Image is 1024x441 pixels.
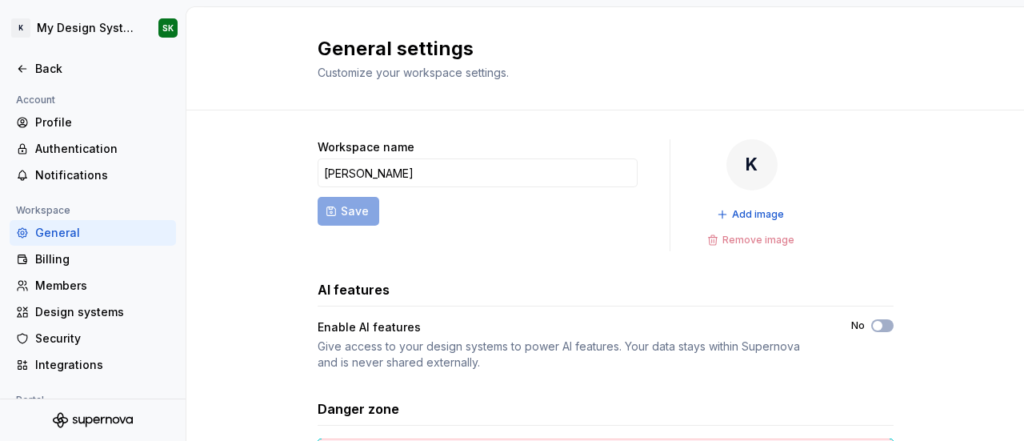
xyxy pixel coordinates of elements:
label: Workspace name [318,139,414,155]
a: General [10,220,176,246]
button: KMy Design SystemSK [3,10,182,46]
h2: General settings [318,36,874,62]
svg: Supernova Logo [53,412,133,428]
button: Add image [712,203,791,226]
label: No [851,319,865,332]
a: Back [10,56,176,82]
a: Profile [10,110,176,135]
div: Billing [35,251,170,267]
a: Design systems [10,299,176,325]
div: Back [35,61,170,77]
div: SK [162,22,174,34]
div: Notifications [35,167,170,183]
a: Integrations [10,352,176,378]
div: Integrations [35,357,170,373]
h3: Danger zone [318,399,399,419]
div: Security [35,331,170,347]
span: Add image [732,208,784,221]
div: K [726,139,778,190]
a: Billing [10,247,176,272]
div: Portal [10,391,50,410]
a: Authentication [10,136,176,162]
div: Members [35,278,170,294]
div: Enable AI features [318,319,421,335]
div: General [35,225,170,241]
div: Authentication [35,141,170,157]
a: Notifications [10,162,176,188]
span: Customize your workspace settings. [318,66,509,79]
div: Design systems [35,304,170,320]
a: Security [10,326,176,351]
div: Account [10,90,62,110]
h3: AI features [318,280,390,299]
div: My Design System [37,20,139,36]
div: K [11,18,30,38]
a: Members [10,273,176,299]
div: Workspace [10,201,77,220]
div: Give access to your design systems to power AI features. Your data stays within Supernova and is ... [318,339,822,371]
div: Profile [35,114,170,130]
